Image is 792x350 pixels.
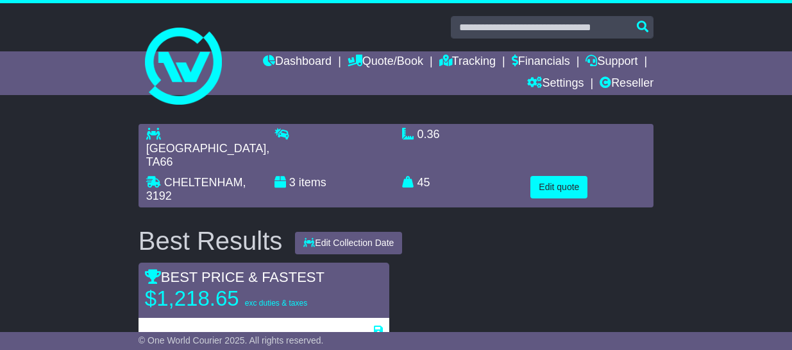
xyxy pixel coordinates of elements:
a: Tracking [439,51,496,73]
span: BEST PRICE & FASTEST [145,269,324,285]
span: 3 [289,176,296,189]
a: Support [586,51,637,73]
span: exc duties & taxes [245,299,307,308]
button: Edit Collection Date [295,232,402,254]
span: © One World Courier 2025. All rights reserved. [139,335,324,346]
a: Financials [512,51,570,73]
span: [GEOGRAPHIC_DATA] [146,142,266,155]
div: Best Results [132,227,289,255]
a: Settings [527,73,584,95]
span: 45 [417,176,430,189]
p: $1,218.65 [145,286,307,311]
a: Reseller [600,73,653,95]
span: items [299,176,326,189]
button: Edit quote [530,176,587,198]
span: , 3192 [146,176,246,203]
a: Dashboard [263,51,332,73]
span: 0.36 [417,128,440,141]
span: CHELTENHAM [164,176,243,189]
span: , TA66 [146,142,269,169]
a: Quote/Book [348,51,423,73]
